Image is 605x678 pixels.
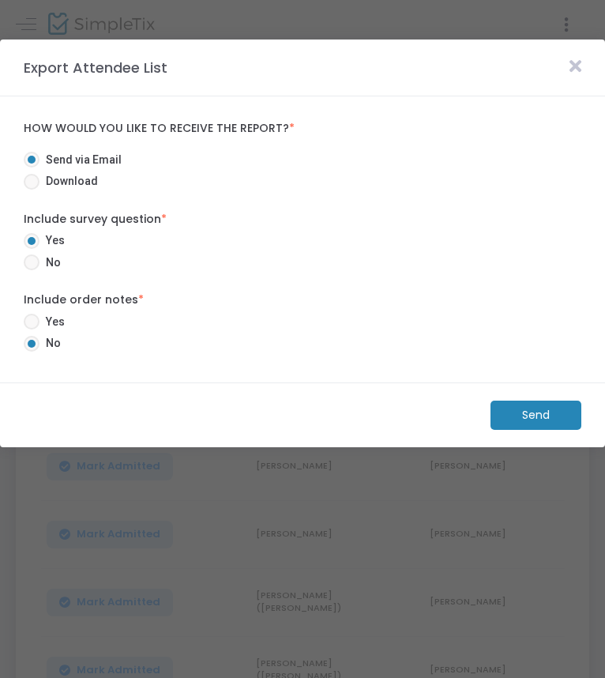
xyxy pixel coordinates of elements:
[24,292,581,308] label: Include order notes
[39,335,61,352] span: No
[39,173,98,190] span: Download
[39,232,65,249] span: Yes
[24,122,581,136] label: How would you like to receive the report?
[39,152,122,168] span: Send via Email
[490,401,581,430] m-button: Send
[24,211,581,228] label: Include survey question
[39,254,61,271] span: No
[39,314,65,330] span: Yes
[16,57,175,78] m-panel-title: Export Attendee List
